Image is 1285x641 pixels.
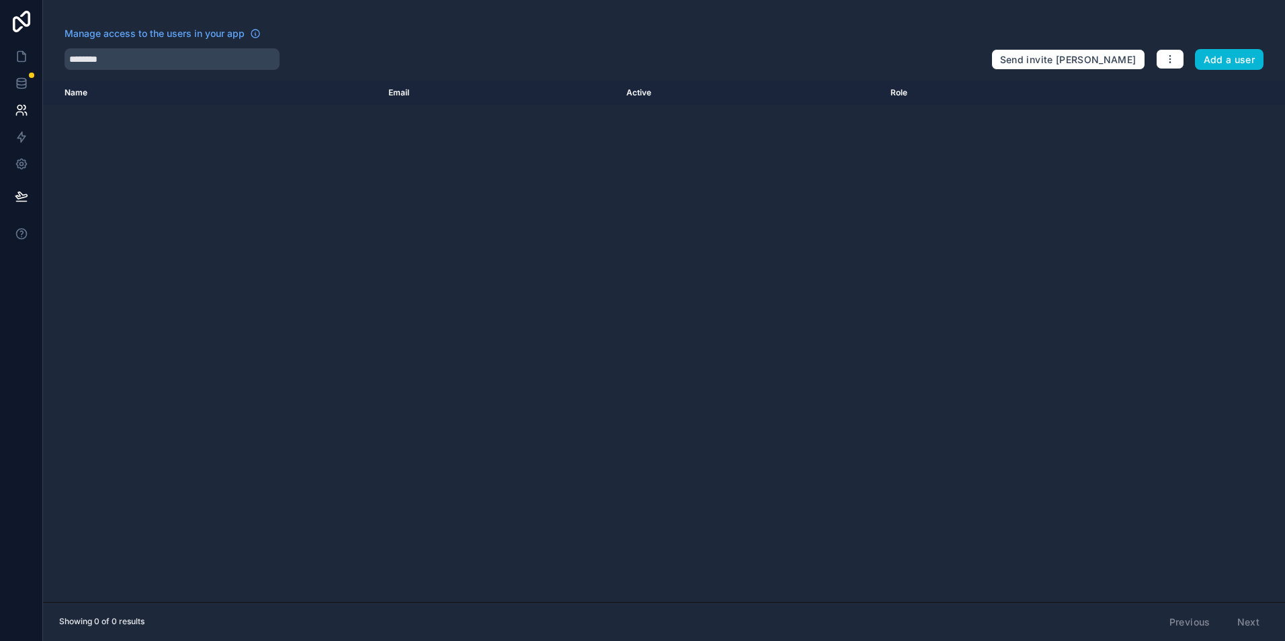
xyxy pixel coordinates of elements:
[43,81,1285,602] div: scrollable content
[618,81,882,105] th: Active
[882,81,1095,105] th: Role
[991,49,1145,71] button: Send invite [PERSON_NAME]
[380,81,618,105] th: Email
[65,27,245,40] span: Manage access to the users in your app
[1195,49,1264,71] button: Add a user
[65,27,261,40] a: Manage access to the users in your app
[59,616,144,627] span: Showing 0 of 0 results
[43,81,380,105] th: Name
